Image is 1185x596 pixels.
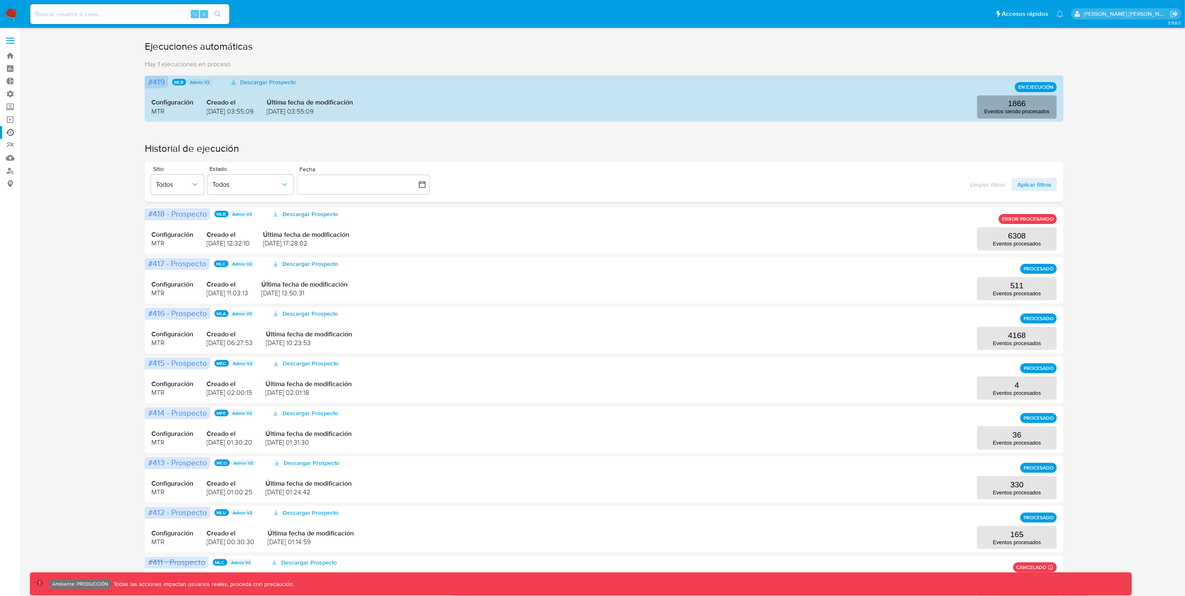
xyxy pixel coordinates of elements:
button: search-icon [209,8,226,20]
span: Accesos rápidos [1002,10,1048,18]
a: Salir [1170,10,1179,18]
span: s [203,10,205,18]
a: Notificaciones [1056,10,1063,17]
p: leidy.martinez@mercadolibre.com.co [1084,10,1168,18]
p: Todas las acciones impactan usuarios reales, proceda con precaución. [112,580,294,588]
input: Buscar usuario o caso... [30,9,229,19]
span: ⌥ [192,10,198,18]
p: Ambiente: PRODUCCIÓN [52,582,108,586]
